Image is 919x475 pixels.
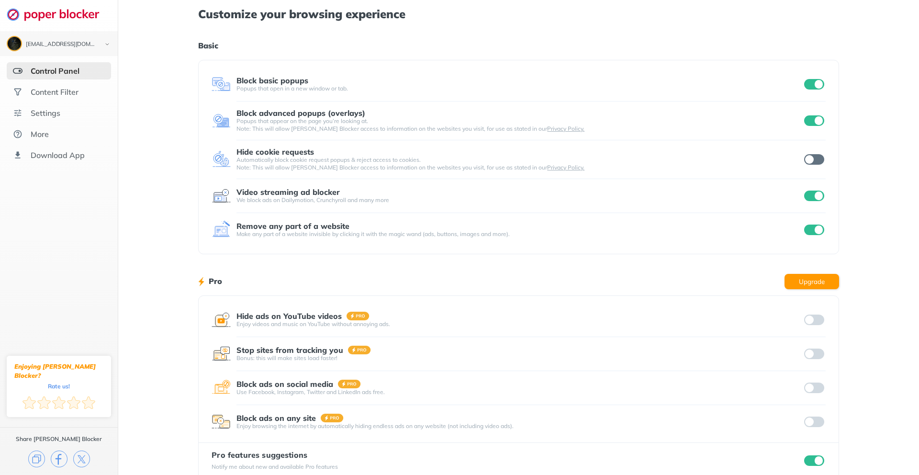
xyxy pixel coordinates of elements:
[7,8,110,21] img: logo-webpage.svg
[8,37,21,50] img: ACg8ocKrNRyYkr6f0GrDRRxJq4OYIHr7ahZ8nrzl9yUA2nOki-3iJDHR=s96-c
[236,380,333,388] div: Block ads on social media
[16,435,102,443] div: Share [PERSON_NAME] Blocker
[236,422,802,430] div: Enjoy browsing the internet by automatically hiding endless ads on any website (not including vid...
[212,412,231,431] img: feature icon
[236,76,308,85] div: Block basic popups
[212,378,231,397] img: feature icon
[13,150,22,160] img: download-app.svg
[236,388,802,396] div: Use Facebook, Instagram, Twitter and LinkedIn ads free.
[212,344,231,363] img: feature icon
[236,188,340,196] div: Video streaming ad blocker
[236,346,343,354] div: Stop sites from tracking you
[212,186,231,205] img: feature icon
[14,362,103,380] div: Enjoying [PERSON_NAME] Blocker?
[73,451,90,467] img: x.svg
[236,117,802,133] div: Popups that appear on the page you’re looking at. Note: This will allow [PERSON_NAME] Blocker acc...
[785,274,839,289] button: Upgrade
[13,87,22,97] img: social.svg
[236,156,802,171] div: Automatically block cookie request popups & reject access to cookies. Note: This will allow [PERS...
[236,320,802,328] div: Enjoy videos and music on YouTube without annoying ads.
[547,125,584,132] a: Privacy Policy.
[236,147,314,156] div: Hide cookie requests
[236,196,802,204] div: We block ads on Dailymotion, Crunchyroll and many more
[321,414,344,422] img: pro-badge.svg
[236,109,365,117] div: Block advanced popups (overlays)
[13,108,22,118] img: settings.svg
[347,312,370,320] img: pro-badge.svg
[236,222,349,230] div: Remove any part of a website
[31,66,79,76] div: Control Panel
[547,164,584,171] a: Privacy Policy.
[13,129,22,139] img: about.svg
[31,129,49,139] div: More
[236,85,802,92] div: Popups that open in a new window or tab.
[236,230,802,238] div: Make any part of a website invisible by clicking it with the magic wand (ads, buttons, images and...
[198,8,839,20] h1: Customize your browsing experience
[101,39,113,49] img: chevron-bottom-black.svg
[212,220,231,239] img: feature icon
[48,384,70,388] div: Rate us!
[212,463,338,471] div: Notify me about new and available Pro features
[31,87,78,97] div: Content Filter
[198,276,204,287] img: lighting bolt
[236,414,316,422] div: Block ads on any site
[338,380,361,388] img: pro-badge.svg
[198,39,839,52] h1: Basic
[212,451,338,459] div: Pro features suggestions
[236,354,802,362] div: Bonus: this will make sites load faster!
[28,451,45,467] img: copy.svg
[51,451,67,467] img: facebook.svg
[13,66,22,76] img: features-selected.svg
[212,75,231,94] img: feature icon
[212,310,231,329] img: feature icon
[209,275,222,287] h1: Pro
[236,312,342,320] div: Hide ads on YouTube videos
[31,150,85,160] div: Download App
[212,150,231,169] img: feature icon
[26,41,97,48] div: dariankoczur@gmail.com
[31,108,60,118] div: Settings
[212,111,231,130] img: feature icon
[348,346,371,354] img: pro-badge.svg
